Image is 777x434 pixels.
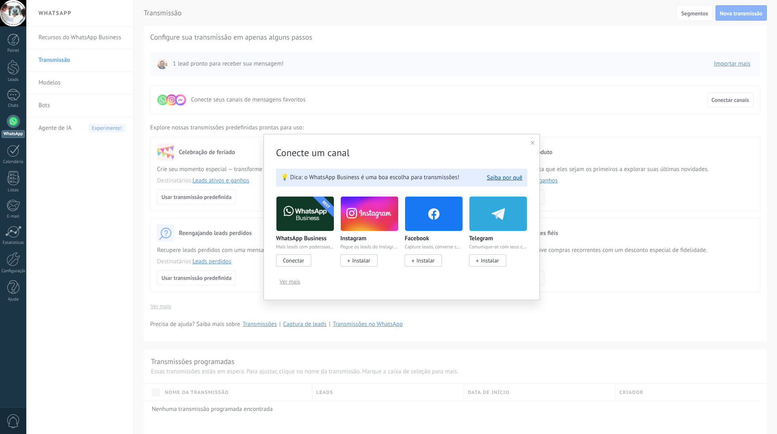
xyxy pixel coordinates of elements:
p: Mais leads com poderosas ferramentas do Whatsapp [276,244,334,250]
p: Instagram [340,235,366,242]
div: WhatsApp Business [276,196,340,275]
img: instagram.png [341,194,398,233]
div: Ajuda [2,297,25,302]
span: Ver mais [280,279,300,284]
div: Chats [2,103,25,108]
p: Pegue os leads do Instagram e mantenha-os conversando sem sair da [PERSON_NAME] [340,244,399,250]
button: Saiba por quê [487,174,522,182]
p: Capture leads, converse com eles e obtenha a meta com anúncios [405,244,463,250]
div: Calendário [2,159,25,165]
span: Instalar [416,257,435,264]
button: Ver mais [276,275,304,288]
div: Estatísticas [2,240,25,246]
div: WhatsApp [2,130,25,138]
img: facebook.png [405,194,463,233]
div: Configurações [2,269,25,274]
div: E-mail [2,214,25,219]
div: Telegram [469,196,527,275]
img: logo_main.png [276,194,334,233]
span: Instalar [481,257,499,264]
span: Conectar [283,257,304,264]
div: Listas [2,188,25,193]
div: BEST [302,180,350,229]
p: Facebook [405,235,429,242]
div: Instagram [340,196,405,275]
span: Instalar [352,257,370,264]
p: Comunique-se com seus clientes diretamente da Kommo. [469,244,527,250]
span: 💡 Dica: o WhatsApp Business é uma boa escolha para transmissões! [281,174,459,182]
p: Telegram [469,235,493,242]
div: Facebook [405,196,469,275]
div: Leads [2,77,25,83]
img: telegram.png [469,194,527,233]
p: WhatsApp Business [276,235,327,242]
div: Painel [2,48,25,53]
h3: Conecte um canal [276,146,527,159]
